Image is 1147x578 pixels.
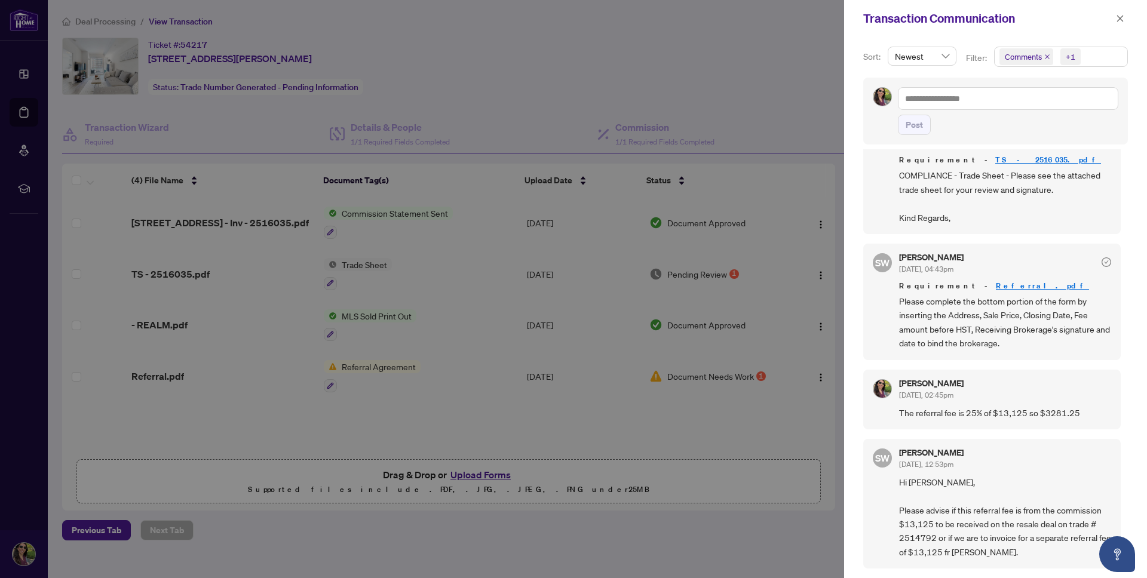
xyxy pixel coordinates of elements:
[875,450,890,465] span: SW
[899,391,953,399] span: [DATE], 02:45pm
[873,380,891,398] img: Profile Icon
[898,115,931,135] button: Post
[863,10,1112,27] div: Transaction Communication
[966,51,989,64] p: Filter:
[996,281,1089,291] a: Referral.pdf
[899,475,1111,559] span: Hi [PERSON_NAME], Please advise if this referral fee is from the commission $13,125 to be receive...
[899,265,953,273] span: [DATE], 04:43pm
[895,47,949,65] span: Newest
[899,406,1111,420] span: The referral fee is 25% of $13,125 so $3281.25
[1099,536,1135,572] button: Open asap
[1102,257,1111,267] span: check-circle
[899,280,1111,292] span: Requirement -
[899,154,1111,166] span: Requirement -
[1116,14,1124,23] span: close
[899,253,964,262] h5: [PERSON_NAME]
[873,88,891,106] img: Profile Icon
[995,155,1101,165] a: TS - 2516035.pdf
[1044,54,1050,60] span: close
[875,255,890,270] span: SW
[899,448,964,457] h5: [PERSON_NAME]
[1005,51,1042,63] span: Comments
[899,460,953,469] span: [DATE], 12:53pm
[899,379,964,388] h5: [PERSON_NAME]
[899,294,1111,351] span: Please complete the bottom portion of the form by inserting the Address, Sale Price, Closing Date...
[899,168,1111,225] span: COMPLIANCE - Trade Sheet - Please see the attached trade sheet for your review and signature. Kin...
[999,48,1053,65] span: Comments
[1066,51,1075,63] div: +1
[863,50,883,63] p: Sort:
